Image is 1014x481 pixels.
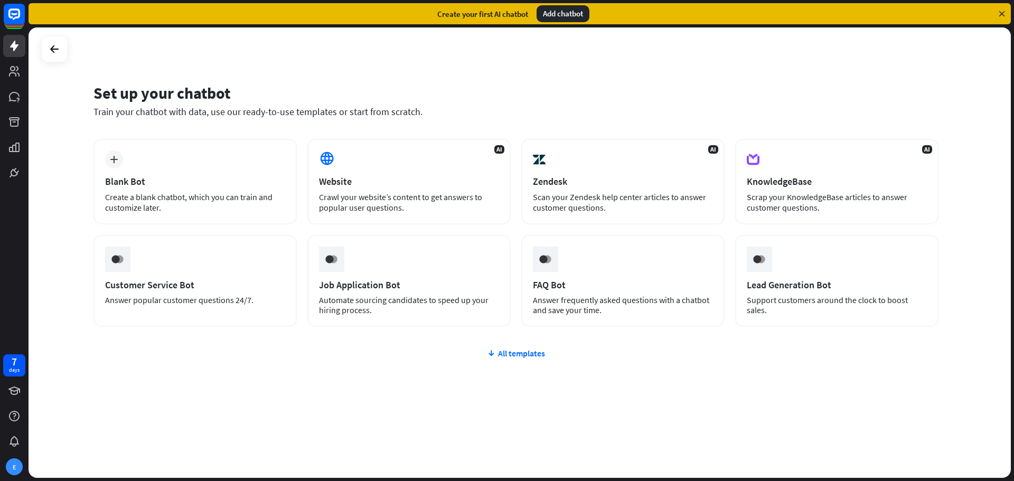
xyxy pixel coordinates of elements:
div: Customer Service Bot [105,279,285,291]
div: Add chatbot [537,5,589,22]
div: Lead Generation Bot [747,279,927,291]
img: ceee058c6cabd4f577f8.gif [321,249,341,269]
div: FAQ Bot [533,279,713,291]
span: AI [708,145,718,154]
div: Scrap your KnowledgeBase articles to answer customer questions. [747,192,927,213]
div: E [6,458,23,475]
div: Crawl your website’s content to get answers to popular user questions. [319,192,499,213]
div: Train your chatbot with data, use our ready-to-use templates or start from scratch. [93,106,938,118]
div: KnowledgeBase [747,175,927,187]
div: Set up your chatbot [93,83,938,103]
div: Support customers around the clock to boost sales. [747,295,927,315]
div: Blank Bot [105,175,285,187]
div: Answer frequently asked questions with a chatbot and save your time. [533,295,713,315]
div: Create a blank chatbot, which you can train and customize later. [105,192,285,213]
a: 7 days [3,354,25,376]
div: days [9,366,20,374]
span: AI [494,145,504,154]
div: Answer popular customer questions 24/7. [105,295,285,305]
img: ceee058c6cabd4f577f8.gif [107,249,127,269]
img: ceee058c6cabd4f577f8.gif [749,249,769,269]
div: Scan your Zendesk help center articles to answer customer questions. [533,192,713,213]
div: 7 [12,357,17,366]
div: Zendesk [533,175,713,187]
i: plus [110,156,118,163]
div: All templates [93,348,938,359]
div: Job Application Bot [319,279,499,291]
div: Create your first AI chatbot [437,9,528,19]
div: Website [319,175,499,187]
div: Automate sourcing candidates to speed up your hiring process. [319,295,499,315]
img: ceee058c6cabd4f577f8.gif [535,249,555,269]
span: AI [922,145,932,154]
